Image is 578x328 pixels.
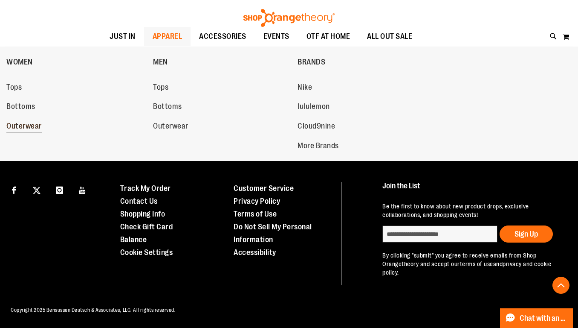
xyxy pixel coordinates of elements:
a: Privacy Policy [234,197,280,205]
a: Cookie Settings [120,248,173,257]
span: APPAREL [153,27,182,46]
span: Copyright 2025 Bensussen Deutsch & Associates, LLC. All rights reserved. [11,307,176,313]
span: Bottoms [153,102,182,113]
span: Nike [298,83,312,94]
span: EVENTS [263,27,289,46]
h4: Join the List [382,182,562,198]
span: Sign Up [514,230,538,238]
a: Accessibility [234,248,276,257]
span: Bottoms [6,102,35,113]
button: Back To Top [552,277,569,294]
button: Sign Up [500,225,553,243]
span: Tops [6,83,22,94]
a: Visit our Youtube page [75,182,90,197]
span: OTF AT HOME [306,27,350,46]
a: Visit our X page [29,182,44,197]
a: Check Gift Card Balance [120,223,173,244]
span: Cloud9nine [298,122,335,132]
p: By clicking "submit" you agree to receive emails from Shop Orangetheory and accept our and [382,251,562,277]
span: ACCESSORIES [199,27,246,46]
span: More Brands [298,141,339,152]
span: WOMEN [6,58,33,68]
img: Twitter [33,187,40,194]
a: Contact Us [120,197,158,205]
span: ALL OUT SALE [367,27,412,46]
a: Customer Service [234,184,294,193]
span: JUST IN [110,27,136,46]
button: Chat with an Expert [500,308,573,328]
p: Be the first to know about new product drops, exclusive collaborations, and shopping events! [382,202,562,219]
span: Chat with an Expert [520,314,568,322]
a: Track My Order [120,184,171,193]
span: MEN [153,58,168,68]
span: Outerwear [153,122,188,132]
a: Visit our Instagram page [52,182,67,197]
a: terms of use [460,261,493,267]
span: Tops [153,83,168,94]
a: Shopping Info [120,210,165,218]
span: Outerwear [6,122,42,132]
span: BRANDS [298,58,325,68]
input: enter email [382,225,497,243]
img: Shop Orangetheory [242,9,336,27]
span: lululemon [298,102,330,113]
a: Terms of Use [234,210,277,218]
a: Visit our Facebook page [6,182,21,197]
a: Do Not Sell My Personal Information [234,223,312,244]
